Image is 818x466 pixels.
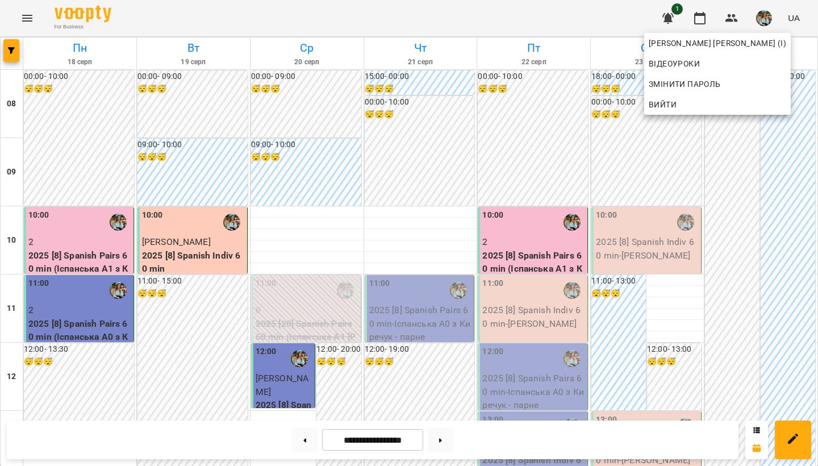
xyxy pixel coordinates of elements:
[644,74,791,94] a: Змінити пароль
[649,98,677,111] span: Вийти
[644,53,704,74] a: Відеоуроки
[644,33,791,53] a: [PERSON_NAME] [PERSON_NAME] (і)
[649,36,786,50] span: [PERSON_NAME] [PERSON_NAME] (і)
[644,94,791,115] button: Вийти
[649,77,786,91] span: Змінити пароль
[649,57,700,70] span: Відеоуроки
